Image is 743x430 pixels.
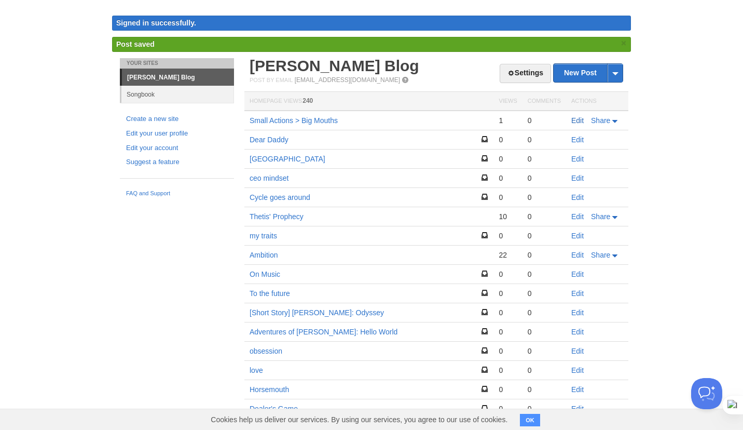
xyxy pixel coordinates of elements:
[250,136,288,144] a: Dear Daddy
[528,366,561,375] div: 0
[571,366,584,374] a: Edit
[528,193,561,202] div: 0
[250,77,293,83] span: Post by Email
[499,404,517,413] div: 0
[499,289,517,298] div: 0
[244,92,493,111] th: Homepage Views
[116,40,155,48] span: Post saved
[571,405,584,413] a: Edit
[571,270,584,278] a: Edit
[250,270,280,278] a: On Music
[571,251,584,259] a: Edit
[528,116,561,125] div: 0
[250,116,338,125] a: Small Actions > Big Mouths
[528,212,561,221] div: 0
[591,212,610,221] span: Share
[499,135,517,144] div: 0
[499,173,517,183] div: 0
[499,270,517,279] div: 0
[126,114,228,125] a: Create a new site
[250,385,289,394] a: Horsemouth
[554,64,623,82] a: New Post
[126,189,228,198] a: FAQ and Support
[528,173,561,183] div: 0
[250,289,290,298] a: To the future
[528,385,561,394] div: 0
[250,308,384,317] a: [Short Story] [PERSON_NAME]: Odyssey
[571,136,584,144] a: Edit
[493,92,522,111] th: Views
[499,116,517,125] div: 1
[619,37,628,50] a: ×
[522,92,566,111] th: Comments
[499,193,517,202] div: 0
[126,143,228,154] a: Edit your account
[499,308,517,317] div: 0
[499,366,517,375] div: 0
[566,92,628,111] th: Actions
[499,231,517,240] div: 0
[200,409,518,430] span: Cookies help us deliver our services. By using our services, you agree to our use of cookies.
[571,289,584,298] a: Edit
[520,414,540,426] button: OK
[528,289,561,298] div: 0
[528,135,561,144] div: 0
[499,154,517,164] div: 0
[250,232,277,240] a: my traits
[122,69,234,86] a: [PERSON_NAME] Blog
[571,308,584,317] a: Edit
[126,157,228,168] a: Suggest a feature
[571,193,584,201] a: Edit
[250,193,310,201] a: Cycle goes around
[528,404,561,413] div: 0
[571,347,584,355] a: Edit
[250,155,325,163] a: [GEOGRAPHIC_DATA]
[691,378,722,409] iframe: Help Scout Beacon - Open
[250,405,298,413] a: Dealer's Game
[250,366,263,374] a: love
[250,212,304,221] a: Thetis' Prophecy
[499,385,517,394] div: 0
[571,155,584,163] a: Edit
[500,64,551,83] a: Settings
[250,251,278,259] a: Ambition
[295,76,400,84] a: [EMAIL_ADDRESS][DOMAIN_NAME]
[528,231,561,240] div: 0
[528,270,561,279] div: 0
[571,116,584,125] a: Edit
[571,174,584,182] a: Edit
[499,327,517,337] div: 0
[250,347,282,355] a: obsession
[571,232,584,240] a: Edit
[250,328,397,336] a: Adventures of [PERSON_NAME]: Hello World
[499,212,517,221] div: 10
[528,327,561,337] div: 0
[126,128,228,139] a: Edit your user profile
[528,250,561,260] div: 0
[112,16,631,31] div: Signed in successfully.
[499,250,517,260] div: 22
[250,57,419,74] a: [PERSON_NAME] Blog
[528,308,561,317] div: 0
[571,212,584,221] a: Edit
[528,346,561,356] div: 0
[302,97,313,104] span: 240
[571,328,584,336] a: Edit
[120,58,234,69] li: Your Sites
[250,174,288,182] a: ceo mindset
[528,154,561,164] div: 0
[499,346,517,356] div: 0
[121,86,234,103] a: Songbook
[571,385,584,394] a: Edit
[591,116,610,125] span: Share
[591,251,610,259] span: Share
